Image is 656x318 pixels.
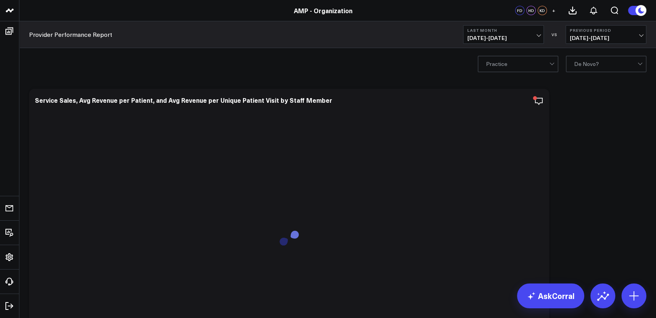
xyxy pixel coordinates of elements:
span: [DATE] - [DATE] [570,35,642,41]
span: + [552,8,555,13]
b: Last Month [467,28,540,33]
span: [DATE] - [DATE] [467,35,540,41]
div: KD [538,6,547,15]
b: Previous Period [570,28,642,33]
button: Last Month[DATE]-[DATE] [463,25,544,44]
a: AMP - Organization [294,6,352,15]
div: HD [526,6,536,15]
button: Previous Period[DATE]-[DATE] [566,25,646,44]
div: VS [548,32,562,37]
a: AskCorral [517,283,584,308]
div: FD [515,6,524,15]
div: Service Sales, Avg Revenue per Patient, and Avg Revenue per Unique Patient Visit by Staff Member [35,96,332,104]
a: Provider Performance Report [29,30,112,39]
button: + [549,6,558,15]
